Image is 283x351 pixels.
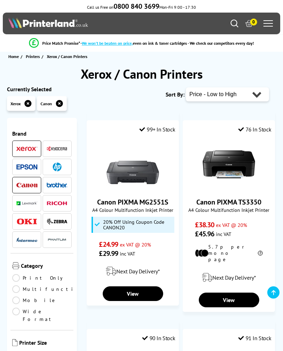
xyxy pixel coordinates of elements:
span: 0 [250,19,257,26]
a: Kyocera [46,144,67,153]
img: Brother [46,182,67,187]
div: 90 In Stock [142,335,175,342]
span: A4 Colour Multifunction Inkjet Printer [187,207,271,213]
a: Intermec [16,235,37,244]
img: Printerland Logo [8,17,88,28]
h1: Xerox / Canon Printers [7,66,276,82]
img: Pantum [46,236,67,244]
a: Print Only [12,274,72,282]
img: Intermec [16,237,37,242]
a: 0800 840 3699 [114,5,159,10]
a: Epson [16,163,37,171]
span: A4 Colour Multifunction Inkjet Printer [90,207,175,213]
img: Canon [16,183,37,187]
span: £24.99 [99,240,118,249]
span: £45.96 [195,229,214,238]
span: Sort By: [166,91,184,98]
a: Home [8,53,21,60]
span: £38.30 [195,220,214,229]
a: Mobile [12,296,72,304]
span: Printers [26,53,40,60]
a: Canon [16,181,37,189]
img: Canon PIXMA MG2551S [107,138,159,191]
img: Zebra [46,218,67,225]
img: OKI [16,219,37,224]
img: Lexmark [16,201,37,206]
a: OKI [16,217,37,226]
a: Zebra [46,217,67,226]
span: 20% Off Using Coupon Code CANON20 [103,219,173,230]
span: £29.99 [99,249,118,258]
span: Printer Size [19,339,72,348]
div: modal_delivery [187,268,271,287]
img: Epson [16,164,37,170]
a: Wide Format [12,308,72,323]
div: 99+ In Stock [139,126,175,133]
img: Printer Size [12,339,17,346]
div: 76 In Stock [238,126,271,133]
a: Canon PIXMA TS3350 [196,198,261,207]
img: Category [12,262,19,269]
img: Xerox [16,146,37,151]
a: Printers [26,53,42,60]
span: Category [21,262,72,271]
a: Multifunction [12,285,88,293]
div: Currently Selected [7,86,77,93]
a: Printerland Logo [8,17,141,30]
li: modal_Promise [3,37,280,49]
div: 91 In Stock [238,335,271,342]
span: We won’t be beaten on price, [82,41,133,46]
img: Kyocera [46,146,67,151]
span: Xerox [10,101,21,106]
img: HP [53,163,61,171]
a: Xerox [16,144,37,153]
a: Lexmark [16,199,37,208]
b: 0800 840 3699 [114,2,159,11]
a: Search [231,20,238,27]
span: ex VAT @ 20% [120,241,151,248]
a: Canon PIXMA MG2551S [107,185,159,192]
span: Price Match Promise* [42,41,80,46]
span: inc VAT [216,231,231,237]
span: inc VAT [120,250,135,257]
a: 0 [245,20,253,27]
img: Ricoh [46,201,67,205]
span: ex VAT @ 20% [216,222,247,228]
div: - even on ink & toner cartridges - We check our competitors every day! [80,41,254,46]
img: Canon PIXMA TS3350 [203,138,255,191]
a: View [199,293,259,307]
a: Canon PIXMA TS3350 [203,185,255,192]
span: Xerox / Canon Printers [47,54,87,59]
a: Ricoh [46,199,67,208]
span: Canon [41,101,52,106]
li: 5.7p per mono page [195,244,263,263]
span: Brand [12,130,72,137]
a: HP [46,163,67,171]
a: Canon PIXMA MG2551S [97,198,168,207]
a: View [103,286,163,301]
a: Brother [46,181,67,189]
div: modal_delivery [90,262,175,281]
